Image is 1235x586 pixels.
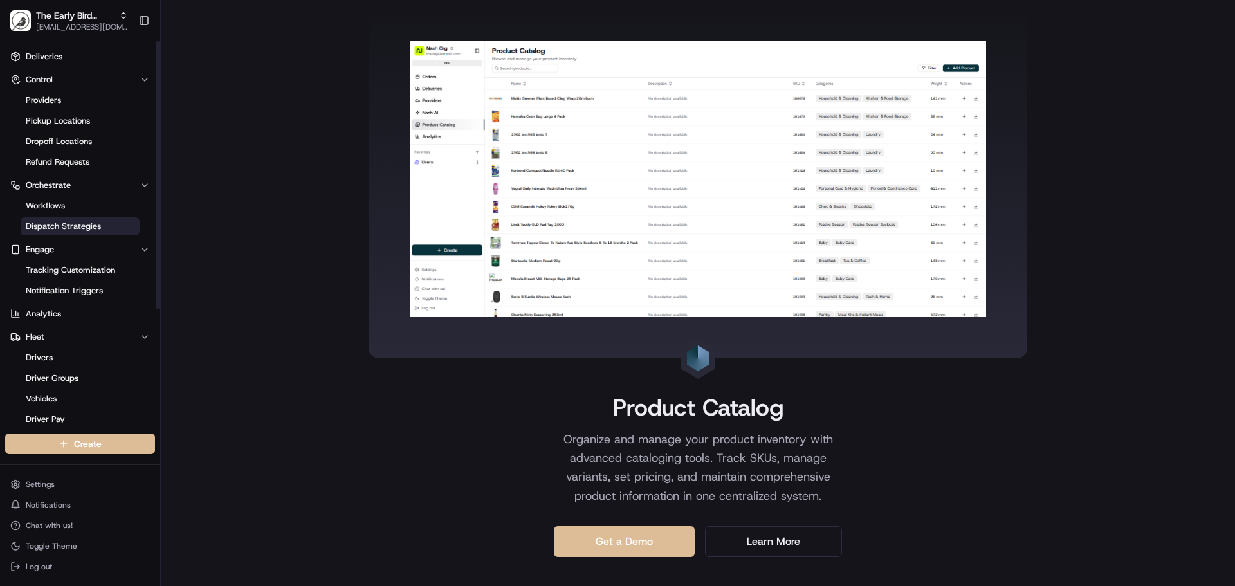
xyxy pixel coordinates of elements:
[36,9,114,22] button: The Early Bird Bakery
[10,10,31,31] img: The Early Bird Bakery
[5,537,155,555] button: Toggle Theme
[5,517,155,535] button: Chat with us!
[26,562,52,572] span: Log out
[21,112,140,130] a: Pickup Locations
[26,51,62,62] span: Deliveries
[13,13,39,39] img: Nash
[5,434,155,454] button: Create
[5,304,155,324] a: Analytics
[13,187,33,208] img: Bea Lacdao
[21,153,140,171] a: Refund Requests
[109,289,119,299] div: 💻
[26,352,53,363] span: Drivers
[173,234,178,244] span: •
[410,41,986,317] img: Landing Page Image
[26,331,44,343] span: Fleet
[27,123,50,146] img: 1727276513143-84d647e1-66c0-4f92-a045-3c9f9f5dfd92
[26,520,73,531] span: Chat with us!
[554,526,695,557] a: Get a Demo
[26,393,57,405] span: Vehicles
[5,475,155,493] button: Settings
[58,123,211,136] div: Start new chat
[13,289,23,299] div: 📗
[5,496,155,514] button: Notifications
[26,221,101,232] span: Dispatch Strategies
[91,318,156,329] a: Powered byPylon
[5,46,155,67] a: Deliveries
[26,74,53,86] span: Control
[21,261,140,279] a: Tracking Customization
[21,133,140,151] a: Dropoff Locations
[21,410,140,428] a: Driver Pay
[685,345,711,371] img: Landing Page Icon
[26,115,90,127] span: Pickup Locations
[8,282,104,306] a: 📗Knowledge Base
[26,136,92,147] span: Dropoff Locations
[26,288,98,300] span: Knowledge Base
[128,319,156,329] span: Pylon
[5,558,155,576] button: Log out
[219,127,234,142] button: Start new chat
[21,282,140,300] a: Notification Triggers
[21,91,140,109] a: Providers
[5,5,133,36] button: The Early Bird BakeryThe Early Bird Bakery[EMAIL_ADDRESS][DOMAIN_NAME]
[40,234,170,244] span: [PERSON_NAME] [PERSON_NAME]
[33,83,232,96] input: Got a question? Start typing here...
[26,200,36,210] img: 1736555255976-a54dd68f-1ca7-489b-9aae-adbdc363a1c4
[180,234,206,244] span: [DATE]
[36,22,128,32] button: [EMAIL_ADDRESS][DOMAIN_NAME]
[5,239,155,260] button: Engage
[26,500,71,510] span: Notifications
[21,349,140,367] a: Drivers
[533,430,863,506] p: Organize and manage your product inventory with advanced cataloging tools. Track SKUs, manage var...
[13,123,36,146] img: 1736555255976-a54dd68f-1ca7-489b-9aae-adbdc363a1c4
[107,199,111,210] span: •
[5,69,155,90] button: Control
[26,479,55,490] span: Settings
[40,199,104,210] span: [PERSON_NAME]
[199,165,234,180] button: See all
[21,390,140,408] a: Vehicles
[26,156,89,168] span: Refund Requests
[26,541,77,551] span: Toggle Theme
[21,217,140,235] a: Dispatch Strategies
[13,222,33,243] img: Joana Marie Avellanoza
[21,197,140,215] a: Workflows
[613,394,783,420] h1: Product Catalog
[5,175,155,196] button: Orchestrate
[74,437,102,450] span: Create
[26,372,78,384] span: Driver Groups
[26,200,65,212] span: Workflows
[26,285,103,297] span: Notification Triggers
[122,288,206,300] span: API Documentation
[26,414,65,425] span: Driver Pay
[5,327,155,347] button: Fleet
[104,282,212,306] a: 💻API Documentation
[26,95,61,106] span: Providers
[13,51,234,72] p: Welcome 👋
[26,308,61,320] span: Analytics
[26,264,115,276] span: Tracking Customization
[58,136,177,146] div: We're available if you need us!
[21,369,140,387] a: Driver Groups
[705,526,842,557] a: Learn More
[26,235,36,245] img: 1736555255976-a54dd68f-1ca7-489b-9aae-adbdc363a1c4
[114,199,140,210] span: [DATE]
[13,167,86,178] div: Past conversations
[26,179,71,191] span: Orchestrate
[26,244,54,255] span: Engage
